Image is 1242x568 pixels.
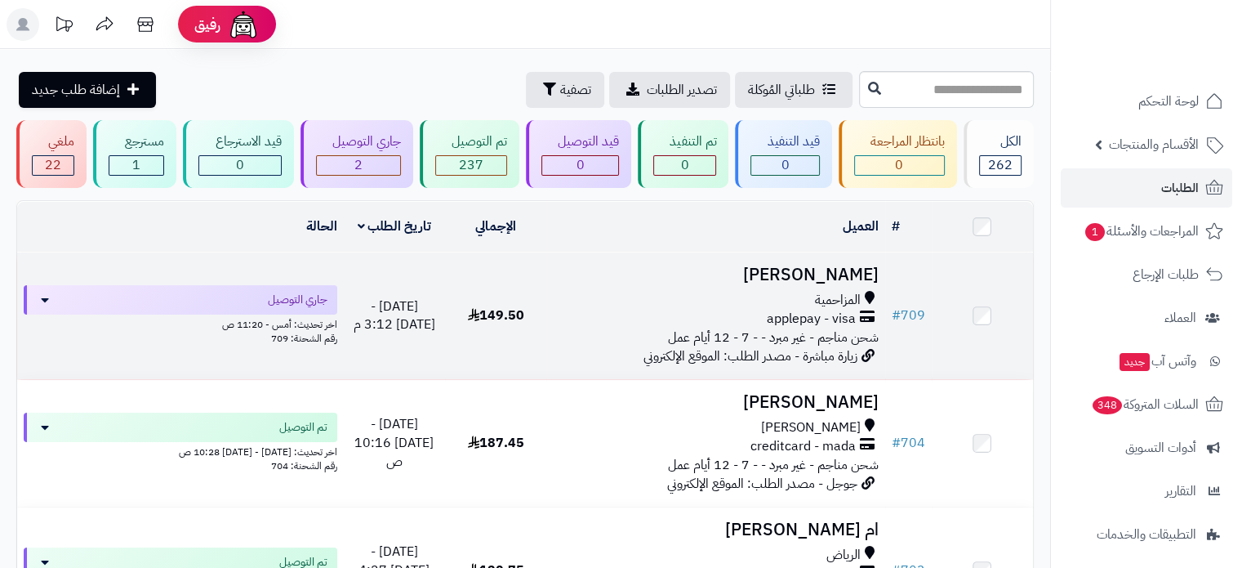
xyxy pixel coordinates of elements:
[1133,263,1199,286] span: طلبات الإرجاع
[750,132,819,151] div: قيد التنفيذ
[354,297,435,335] span: [DATE] - [DATE] 3:12 م
[227,8,260,41] img: ai-face.png
[732,120,835,188] a: قيد التنفيذ 0
[892,433,925,453] a: #704
[132,155,140,175] span: 1
[1138,90,1199,113] span: لوحة التحكم
[1084,220,1199,243] span: المراجعات والأسئلة
[892,433,901,453] span: #
[826,546,861,565] span: الرياض
[199,156,280,175] div: 0
[1084,222,1106,242] span: 1
[32,80,120,100] span: إضافة طلب جديد
[194,15,220,34] span: رفيق
[653,132,716,151] div: تم التنفيذ
[1061,168,1232,208] a: الطلبات
[198,132,281,151] div: قيد الاسترجاع
[1164,306,1196,329] span: العملاء
[109,132,164,151] div: مسترجع
[306,217,337,236] a: الحالة
[1061,428,1232,467] a: أدوات التسويق
[24,442,337,459] div: اخر تحديث: [DATE] - [DATE] 10:28 ص
[1125,436,1196,459] span: أدوات التسويق
[1131,23,1226,57] img: logo-2.png
[634,120,732,188] a: تم التنفيذ 0
[468,433,524,453] span: 187.45
[1118,350,1196,373] span: وآتس آب
[24,315,337,332] div: اخر تحديث: أمس - 11:20 ص
[271,458,337,473] span: رقم الشحنة: 704
[1061,255,1232,294] a: طلبات الإرجاع
[541,132,619,151] div: قيد التوصيل
[1061,472,1232,511] a: التقارير
[475,217,516,236] a: الإجمالي
[988,155,1013,175] span: 262
[416,120,523,188] a: تم التوصيل 237
[748,80,815,100] span: طلباتي المُوكلة
[435,132,507,151] div: تم التوصيل
[1165,480,1196,503] span: التقارير
[668,328,879,347] span: شحن مناجم - غير مبرد - - 7 - 12 أيام عمل
[316,132,401,151] div: جاري التوصيل
[647,80,717,100] span: تصدير الطلبات
[1097,523,1196,546] span: التطبيقات والخدمات
[279,419,327,436] span: تم التوصيل
[271,331,337,346] span: رقم الشحنة: 709
[751,156,818,175] div: 0
[609,72,730,108] a: تصدير الطلبات
[835,120,960,188] a: بانتظار المراجعة 0
[892,306,901,325] span: #
[459,155,483,175] span: 237
[180,120,296,188] a: قيد الاسترجاع 0
[643,347,857,366] span: زيارة مباشرة - مصدر الطلب: الموقع الإلكتروني
[560,80,591,100] span: تصفية
[1161,177,1199,199] span: الطلبات
[1061,82,1232,121] a: لوحة التحكم
[32,132,74,151] div: ملغي
[576,155,585,175] span: 0
[542,156,618,175] div: 0
[960,120,1037,188] a: الكل262
[843,217,879,236] a: العميل
[1120,353,1150,371] span: جديد
[1061,298,1232,338] a: العملاء
[815,291,861,310] span: المزاحمية
[317,156,400,175] div: 2
[109,156,163,175] div: 1
[781,155,789,175] span: 0
[1061,385,1232,424] a: السلات المتروكة348
[854,132,945,151] div: بانتظار المراجعة
[761,418,861,437] span: [PERSON_NAME]
[767,310,856,329] span: applepay - visa
[43,8,84,45] a: تحديثات المنصة
[436,156,506,175] div: 237
[523,120,634,188] a: قيد التوصيل 0
[13,120,90,188] a: ملغي 22
[553,521,878,539] h3: ام [PERSON_NAME]
[45,155,61,175] span: 22
[1091,396,1123,415] span: 348
[553,266,878,284] h3: [PERSON_NAME]
[892,217,900,236] a: #
[297,120,416,188] a: جاري التوصيل 2
[526,72,604,108] button: تصفية
[19,72,156,108] a: إضافة طلب جديد
[892,306,925,325] a: #709
[1091,393,1199,416] span: السلات المتروكة
[468,306,524,325] span: 149.50
[681,155,689,175] span: 0
[354,155,363,175] span: 2
[895,155,903,175] span: 0
[654,156,715,175] div: 0
[1061,515,1232,554] a: التطبيقات والخدمات
[979,132,1022,151] div: الكل
[236,155,244,175] span: 0
[358,217,432,236] a: تاريخ الطلب
[750,437,856,456] span: creditcard - mada
[268,292,327,308] span: جاري التوصيل
[354,414,434,472] span: [DATE] - [DATE] 10:16 ص
[553,393,878,412] h3: [PERSON_NAME]
[735,72,852,108] a: طلباتي المُوكلة
[33,156,73,175] div: 22
[855,156,944,175] div: 0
